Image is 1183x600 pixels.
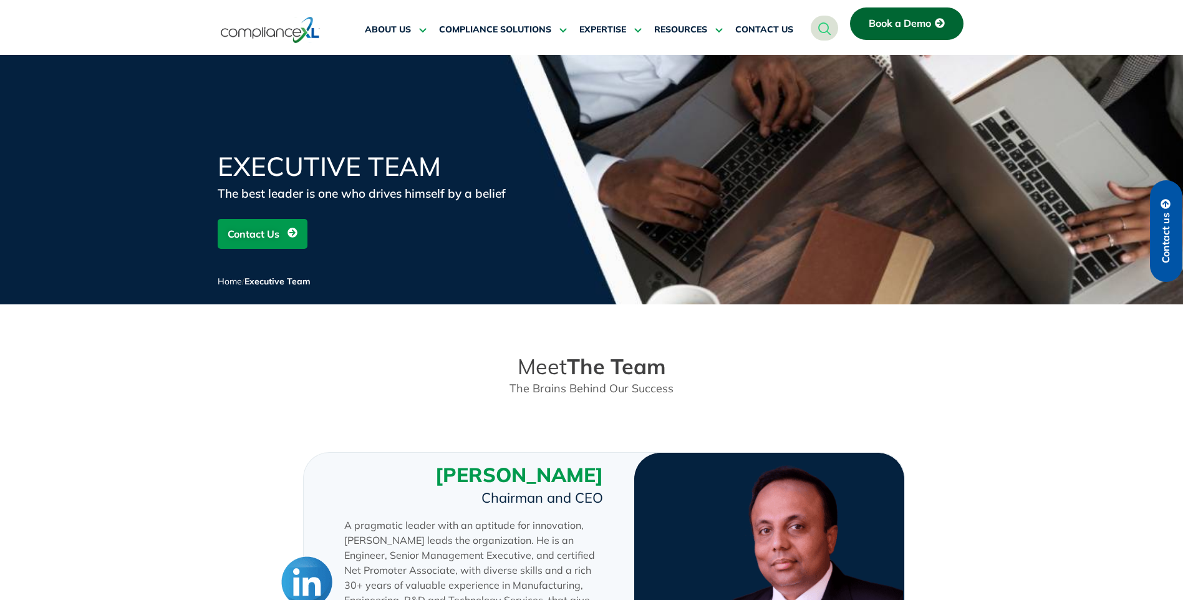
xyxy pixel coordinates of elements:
[224,381,960,396] p: The Brains Behind Our Success
[439,15,567,45] a: COMPLIANCE SOLUTIONS
[654,15,723,45] a: RESOURCES
[579,15,642,45] a: EXPERTISE
[228,222,279,246] span: Contact Us
[1150,180,1182,282] a: Contact us
[224,354,960,379] h2: Meet
[218,276,242,287] a: Home
[567,353,666,380] strong: The Team
[654,24,707,36] span: RESOURCES
[735,24,793,36] span: CONTACT US
[365,15,427,45] a: ABOUT US
[244,276,311,287] span: Executive Team
[218,153,517,180] h1: Executive Team
[439,24,551,36] span: COMPLIANCE SOLUTIONS
[811,16,838,41] a: navsearch-button
[344,490,603,505] h5: Chairman and CEO
[869,18,931,29] span: Book a Demo
[579,24,626,36] span: EXPERTISE
[1161,213,1172,263] span: Contact us
[221,16,320,44] img: logo-one.svg
[735,15,793,45] a: CONTACT US
[218,276,311,287] span: /
[218,185,517,202] div: The best leader is one who drives himself by a belief
[344,462,603,487] h3: [PERSON_NAME]
[850,7,963,40] a: Book a Demo
[365,24,411,36] span: ABOUT US
[218,219,307,249] a: Contact Us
